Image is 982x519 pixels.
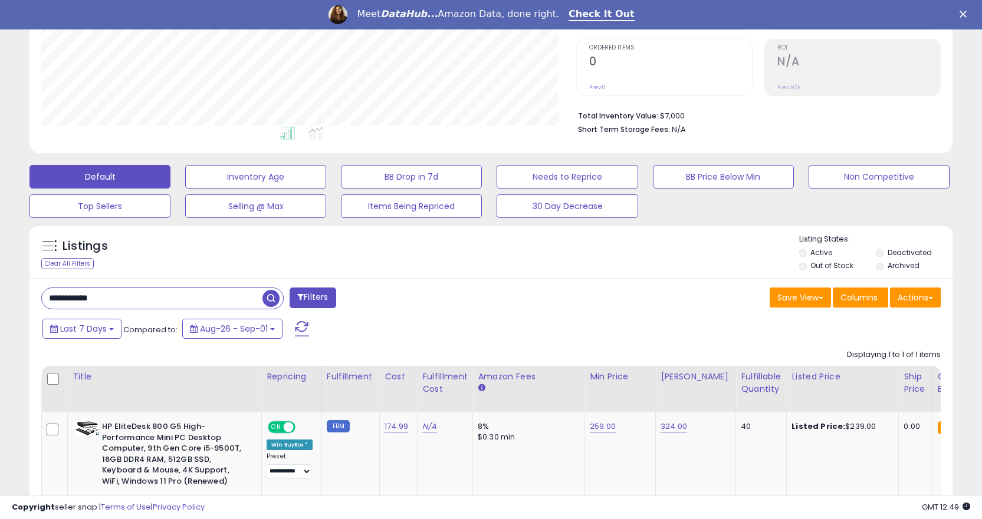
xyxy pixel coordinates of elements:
[12,501,55,513] strong: Copyright
[497,165,638,189] button: Needs to Reprice
[904,421,923,432] div: 0.00
[777,84,800,91] small: Prev: N/A
[777,45,940,51] span: ROI
[422,421,436,432] a: N/A
[12,502,205,513] div: seller snap | |
[791,371,894,383] div: Listed Price
[590,371,651,383] div: Min Price
[770,287,831,308] button: Save View
[741,421,777,432] div: 40
[791,421,845,432] b: Listed Price:
[29,165,170,189] button: Default
[75,421,99,435] img: 41S770qtXUL._SL40_.jpg
[267,452,313,479] div: Preset:
[269,422,284,432] span: ON
[661,421,687,432] a: 324.00
[578,108,932,122] li: $7,000
[578,111,658,121] b: Total Inventory Value:
[791,421,889,432] div: $239.00
[102,421,245,490] b: HP EliteDesk 800 G5 High-Performance Mini PC Desktop Computer, 9th Gen Core i5-9500T, 16GB DDR4 R...
[327,371,375,383] div: Fulfillment
[478,432,576,442] div: $0.30 min
[661,371,731,383] div: [PERSON_NAME]
[329,5,347,24] img: Profile image for Georgie
[840,292,878,303] span: Columns
[960,11,971,18] div: Close
[833,287,888,308] button: Columns
[799,234,953,245] p: Listing States:
[73,371,257,383] div: Title
[810,247,832,257] label: Active
[185,165,326,189] button: Inventory Age
[101,501,151,513] a: Terms of Use
[267,371,317,383] div: Repricing
[341,194,482,218] button: Items Being Repriced
[497,194,638,218] button: 30 Day Decrease
[589,84,606,91] small: Prev: 0
[182,319,283,339] button: Aug-26 - Sep-01
[888,260,919,270] label: Archived
[29,194,170,218] button: Top Sellers
[478,371,580,383] div: Amazon Fees
[590,421,616,432] a: 259.00
[327,420,350,432] small: FBM
[847,349,941,361] div: Displaying 1 to 1 of 1 items
[589,45,752,51] span: Ordered Items
[123,324,178,335] span: Compared to:
[938,421,960,434] small: FBA
[578,124,670,134] b: Short Term Storage Fees:
[890,287,941,308] button: Actions
[63,238,108,254] h5: Listings
[569,8,635,21] a: Check It Out
[357,8,559,20] div: Meet Amazon Data, done right.
[741,371,781,395] div: Fulfillable Quantity
[290,287,336,308] button: Filters
[41,258,94,269] div: Clear All Filters
[42,319,121,339] button: Last 7 Days
[653,165,794,189] button: BB Price Below Min
[185,194,326,218] button: Selling @ Max
[200,323,268,335] span: Aug-26 - Sep-01
[422,371,468,395] div: Fulfillment Cost
[810,260,853,270] label: Out of Stock
[60,323,107,335] span: Last 7 Days
[777,55,940,71] h2: N/A
[341,165,482,189] button: BB Drop in 7d
[672,124,686,135] span: N/A
[809,165,950,189] button: Non Competitive
[888,247,932,257] label: Deactivated
[478,383,485,394] small: Amazon Fees.
[589,55,752,71] h2: 0
[478,421,576,432] div: 8%
[904,371,927,395] div: Ship Price
[380,8,438,19] i: DataHub...
[385,371,412,383] div: Cost
[153,501,205,513] a: Privacy Policy
[385,421,408,432] a: 174.99
[922,501,970,513] span: 2025-09-10 12:49 GMT
[267,439,313,450] div: Win BuyBox *
[294,422,313,432] span: OFF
